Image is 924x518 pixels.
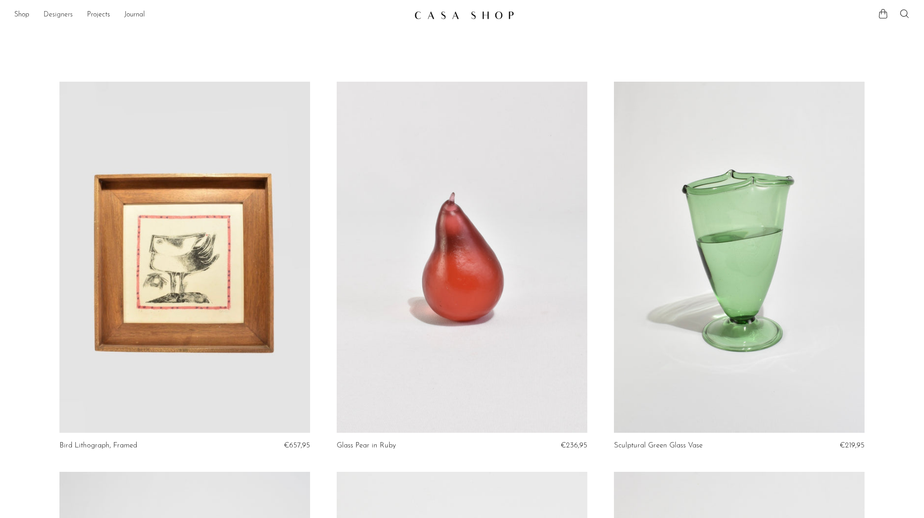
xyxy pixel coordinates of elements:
a: Designers [43,9,73,21]
a: Glass Pear in Ruby [337,442,396,450]
a: Sculptural Green Glass Vase [614,442,703,450]
span: €657,95 [284,442,310,449]
span: €219,95 [840,442,865,449]
span: €236,95 [561,442,587,449]
a: Projects [87,9,110,21]
a: Bird Lithograph, Framed [59,442,137,450]
nav: Desktop navigation [14,8,407,23]
a: Journal [124,9,145,21]
a: Shop [14,9,29,21]
ul: NEW HEADER MENU [14,8,407,23]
